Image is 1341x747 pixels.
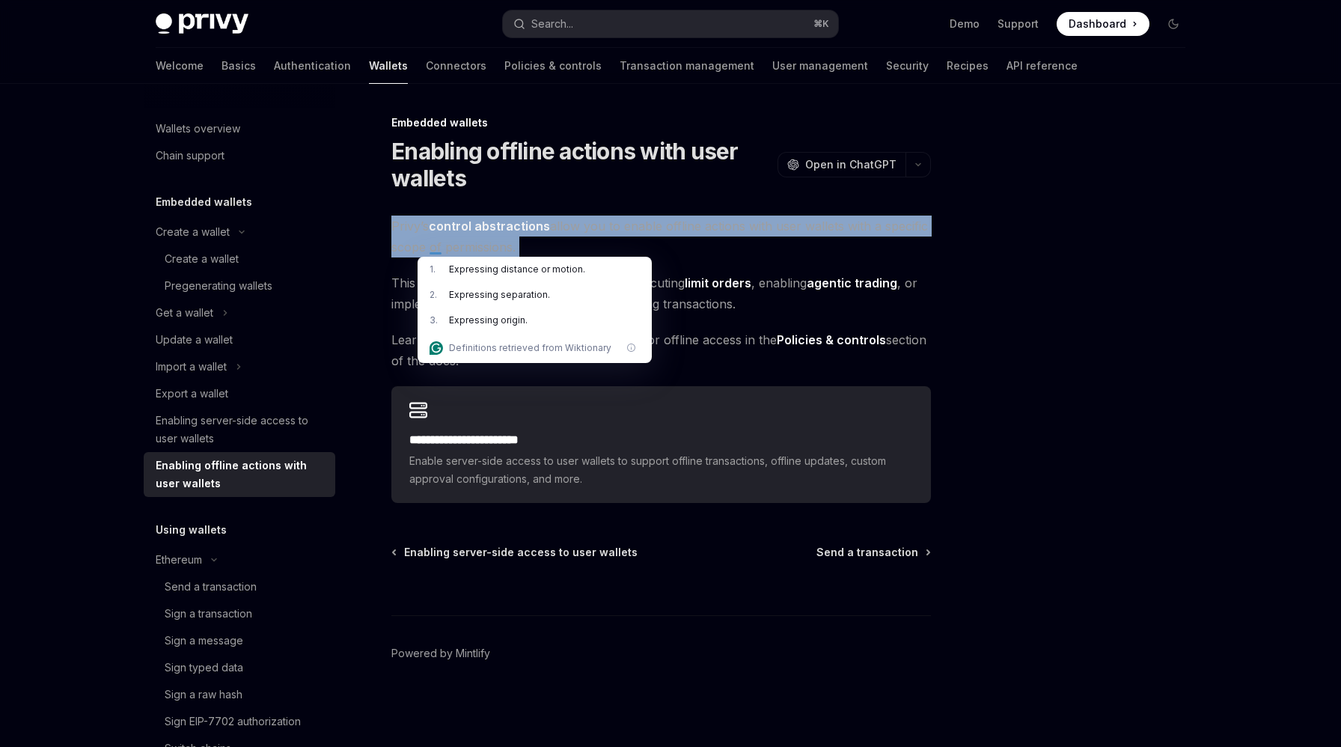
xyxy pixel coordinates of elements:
[947,48,989,84] a: Recipes
[620,48,754,84] a: Transaction management
[685,275,751,290] strong: limit orders
[156,412,326,448] div: Enabling server-side access to user wallets
[144,115,335,142] a: Wallets overview
[391,115,931,130] div: Embedded wallets
[813,18,829,30] span: ⌘ K
[393,545,638,560] a: Enabling server-side access to user wallets
[1006,48,1078,84] a: API reference
[391,329,931,371] span: Learn more about how to configure wallets for offline access in the section of the docs.
[816,545,929,560] a: Send a transaction
[156,358,227,376] div: Import a wallet
[144,142,335,169] a: Chain support
[165,277,272,295] div: Pregenerating wallets
[144,681,335,708] a: Sign a raw hash
[274,48,351,84] a: Authentication
[805,157,896,172] span: Open in ChatGPT
[426,48,486,84] a: Connectors
[772,48,868,84] a: User management
[531,15,573,33] div: Search...
[404,545,638,560] span: Enabling server-side access to user wallets
[165,250,239,268] div: Create a wallet
[165,632,243,650] div: Sign a message
[165,605,252,623] div: Sign a transaction
[156,193,252,211] h5: Embedded wallets
[156,457,326,493] div: Enabling offline actions with user wallets
[144,654,335,681] a: Sign typed data
[156,120,240,138] div: Wallets overview
[144,272,335,299] a: Pregenerating wallets
[144,627,335,654] a: Sign a message
[391,386,931,503] a: **** **** **** **** ****Enable server-side access to user wallets to support offline transactions...
[165,686,242,704] div: Sign a raw hash
[429,219,550,234] a: control abstractions
[778,152,905,177] button: Open in ChatGPT
[1161,12,1185,36] button: Toggle dark mode
[144,326,335,353] a: Update a wallet
[144,299,335,326] button: Get a wallet
[391,216,931,257] span: Privy’s allow you to enable offline actions with user wallets with a specific scope of permissions.
[144,452,335,497] a: Enabling offline actions with user wallets
[369,48,408,84] a: Wallets
[144,600,335,627] a: Sign a transaction
[165,578,257,596] div: Send a transaction
[144,219,335,246] button: Create a wallet
[156,48,204,84] a: Welcome
[807,275,897,290] strong: agentic trading
[816,545,918,560] span: Send a transaction
[165,659,243,677] div: Sign typed data
[1057,12,1149,36] a: Dashboard
[950,16,980,31] a: Demo
[504,48,602,84] a: Policies & controls
[144,353,335,380] button: Import a wallet
[156,304,213,322] div: Get a wallet
[144,246,335,272] a: Create a wallet
[391,272,931,314] span: This supports several use cases, such as executing , enabling , or implementing and other recurri...
[391,138,772,192] h1: Enabling offline actions with user wallets
[391,646,490,661] a: Powered by Mintlify
[144,380,335,407] a: Export a wallet
[156,551,202,569] div: Ethereum
[156,385,228,403] div: Export a wallet
[156,13,248,34] img: dark logo
[156,223,230,241] div: Create a wallet
[1069,16,1126,31] span: Dashboard
[156,331,233,349] div: Update a wallet
[144,407,335,452] a: Enabling server-side access to user wallets
[144,546,335,573] button: Ethereum
[165,713,301,731] div: Sign EIP-7702 authorization
[156,521,227,539] h5: Using wallets
[503,10,838,37] button: Search...⌘K
[998,16,1039,31] a: Support
[144,573,335,600] a: Send a transaction
[156,147,224,165] div: Chain support
[144,708,335,735] a: Sign EIP-7702 authorization
[409,452,913,488] span: Enable server-side access to user wallets to support offline transactions, offline updates, custo...
[886,48,929,84] a: Security
[222,48,256,84] a: Basics
[777,332,886,347] strong: Policies & controls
